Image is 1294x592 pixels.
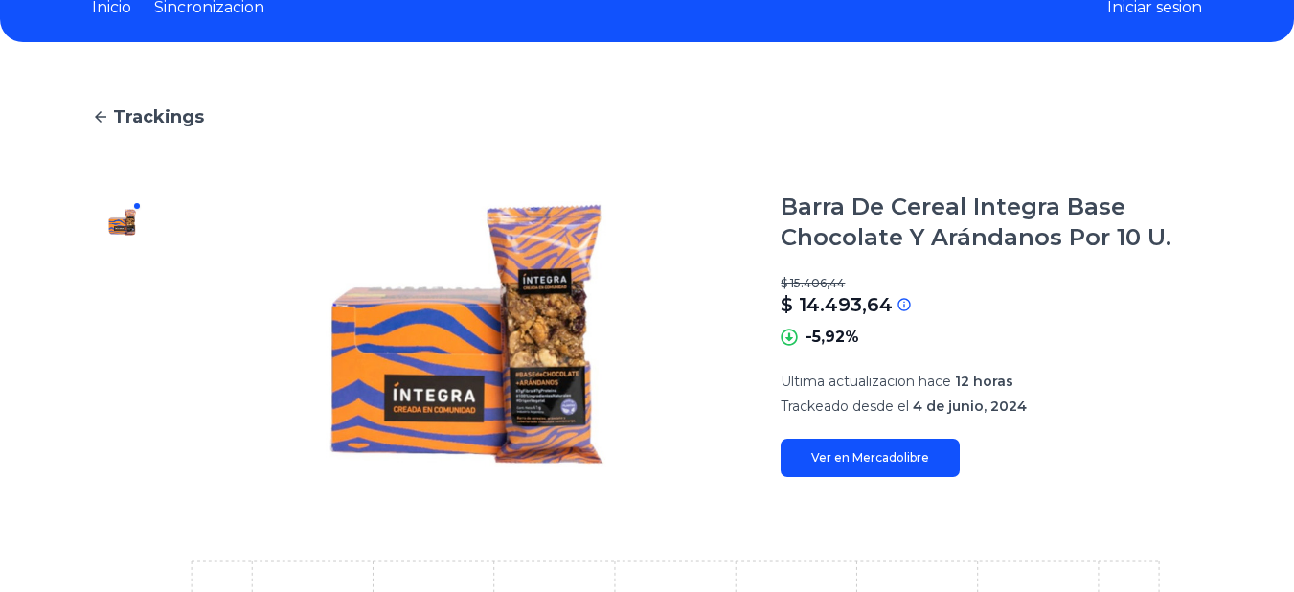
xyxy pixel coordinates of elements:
[781,439,960,477] a: Ver en Mercadolibre
[781,373,951,390] span: Ultima actualizacion hace
[913,398,1027,415] span: 4 de junio, 2024
[781,398,909,415] span: Trackeado desde el
[113,103,204,130] span: Trackings
[192,192,742,477] img: Barra De Cereal Integra Base Chocolate Y Arándanos Por 10 U.
[781,276,1202,291] p: $ 15.406,44
[806,326,859,349] p: -5,92%
[92,103,1202,130] a: Trackings
[955,373,1013,390] span: 12 horas
[781,192,1202,253] h1: Barra De Cereal Integra Base Chocolate Y Arándanos Por 10 U.
[781,291,893,318] p: $ 14.493,64
[107,207,138,238] img: Barra De Cereal Integra Base Chocolate Y Arándanos Por 10 U.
